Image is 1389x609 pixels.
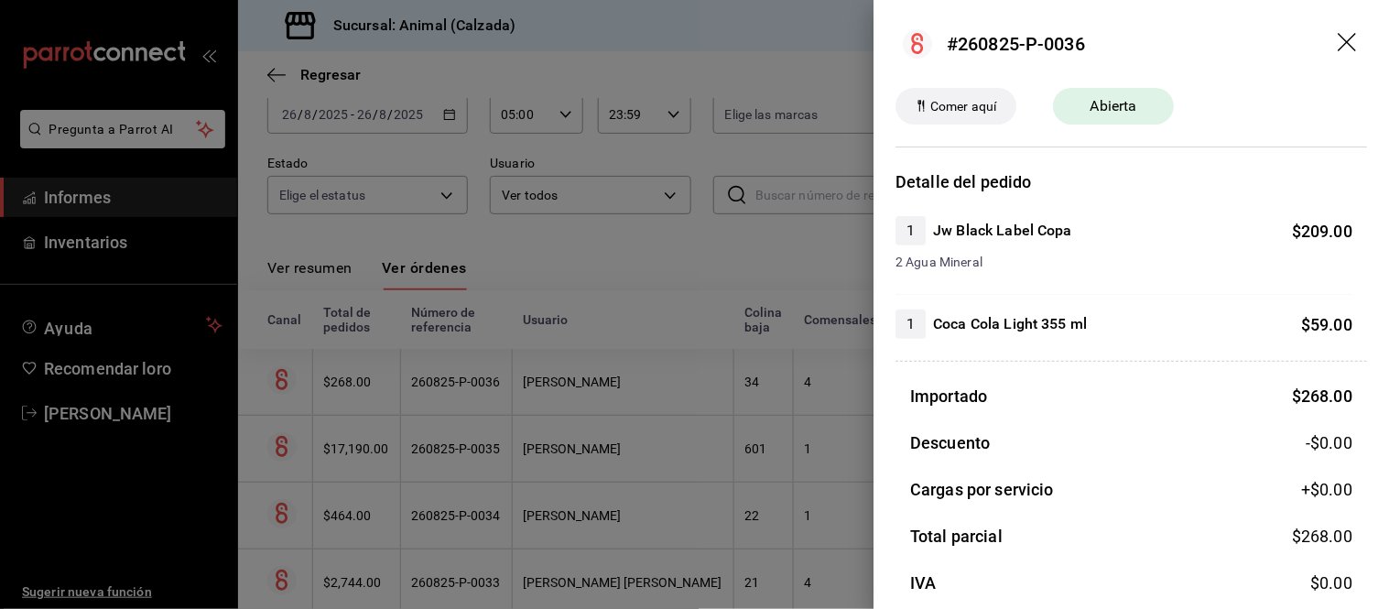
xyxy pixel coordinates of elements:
font: 268.00 [1301,386,1352,406]
font: $ [1292,222,1301,241]
font: Total parcial [910,527,1003,546]
font: Jw Black Label Copa [933,222,1072,239]
font: Detalle del pedido [895,172,1031,191]
font: Cargas por servicio [910,480,1054,499]
font: Abierta [1091,97,1137,114]
font: Comer aquí [930,99,996,114]
font: 2 Agua Mineral [895,255,982,269]
font: #260825-P-0036 [947,33,1085,55]
font: 268.00 [1301,527,1352,546]
font: 59.00 [1310,315,1352,334]
font: Descuento [910,433,990,452]
font: Coca Cola Light 355 ml [933,315,1087,332]
button: arrastrar [1338,33,1360,55]
font: $ [1292,527,1301,546]
font: $ [1301,315,1310,334]
font: 209.00 [1301,222,1352,241]
font: IVA [910,573,936,593]
font: 1 [906,315,915,332]
font: $ [1292,386,1301,406]
font: $ [1310,573,1319,593]
font: 0.00 [1319,480,1352,499]
font: 1 [906,222,915,239]
font: -$0.00 [1306,433,1352,452]
font: 0.00 [1319,573,1352,593]
font: Importado [910,386,987,406]
font: +$ [1301,480,1319,499]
